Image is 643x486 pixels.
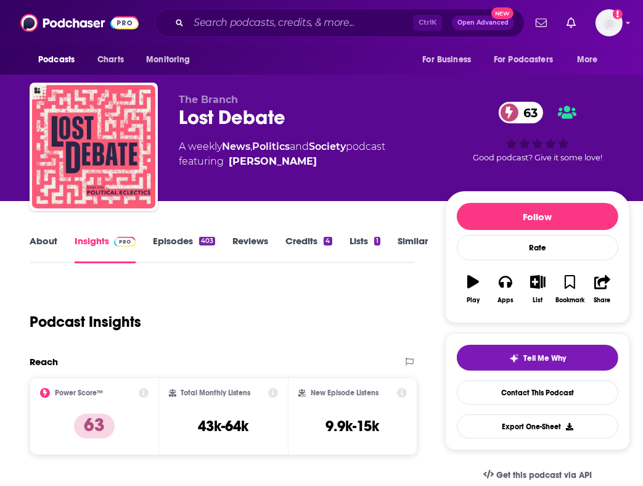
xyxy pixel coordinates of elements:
a: About [30,235,57,263]
a: InsightsPodchaser Pro [75,235,136,263]
a: Episodes403 [153,235,215,263]
a: Credits4 [285,235,332,263]
button: open menu [30,48,91,72]
div: 1 [374,237,380,245]
div: Share [594,297,610,304]
span: Good podcast? Give it some love! [473,153,602,162]
span: Logged in as smeizlik [596,9,623,36]
button: Bookmark [554,267,586,311]
h3: 43k-64k [198,417,248,435]
button: Show profile menu [596,9,623,36]
a: Rikki Schlott [229,154,317,169]
span: The Branch [179,94,238,105]
a: Show notifications dropdown [562,12,581,33]
span: Open Advanced [457,20,509,26]
button: open menu [414,48,486,72]
span: Ctrl K [413,15,442,31]
p: 63 [74,414,115,439]
button: open menu [137,48,206,72]
img: Lost Debate [32,85,155,208]
div: 403 [199,237,215,245]
svg: Add a profile image [613,9,623,19]
img: Podchaser Pro [114,237,136,247]
button: Export One-Sheet [457,414,618,439]
span: For Podcasters [494,51,553,68]
span: New [491,7,514,19]
div: 4 [324,237,332,245]
a: 63 [499,102,544,123]
h2: Reach [30,356,58,368]
span: For Business [422,51,471,68]
div: List [533,297,543,304]
button: Share [586,267,618,311]
a: Charts [89,48,131,72]
a: Politics [252,141,290,152]
span: Charts [97,51,124,68]
h2: New Episode Listens [311,389,379,397]
input: Search podcasts, credits, & more... [189,13,413,33]
button: Play [457,267,489,311]
div: Search podcasts, credits, & more... [155,9,525,37]
button: Apps [489,267,522,311]
span: featuring [179,154,385,169]
h1: Podcast Insights [30,313,141,331]
img: tell me why sparkle [509,353,519,363]
div: Bookmark [555,297,584,304]
img: User Profile [596,9,623,36]
a: Contact This Podcast [457,381,618,405]
span: 63 [511,102,544,123]
div: A weekly podcast [179,139,385,169]
a: Show notifications dropdown [531,12,552,33]
span: Tell Me Why [524,353,567,363]
span: and [290,141,309,152]
div: Apps [498,297,514,304]
button: open menu [486,48,571,72]
a: Reviews [232,235,268,263]
span: Get this podcast via API [496,470,592,480]
img: Podchaser - Follow, Share and Rate Podcasts [20,11,139,35]
div: 63Good podcast? Give it some love! [445,94,630,170]
a: Similar [398,235,428,263]
div: Play [467,297,480,304]
a: Society [309,141,346,152]
span: More [577,51,598,68]
button: List [522,267,554,311]
div: Rate [457,235,618,260]
span: , [250,141,252,152]
h2: Power Score™ [55,389,103,397]
a: Lists1 [350,235,380,263]
h3: 9.9k-15k [326,417,379,435]
span: Monitoring [146,51,190,68]
button: tell me why sparkleTell Me Why [457,345,618,371]
a: News [222,141,250,152]
button: Follow [457,203,618,230]
button: Open AdvancedNew [452,15,514,30]
span: Podcasts [38,51,75,68]
button: open menu [568,48,613,72]
h2: Total Monthly Listens [181,389,251,397]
